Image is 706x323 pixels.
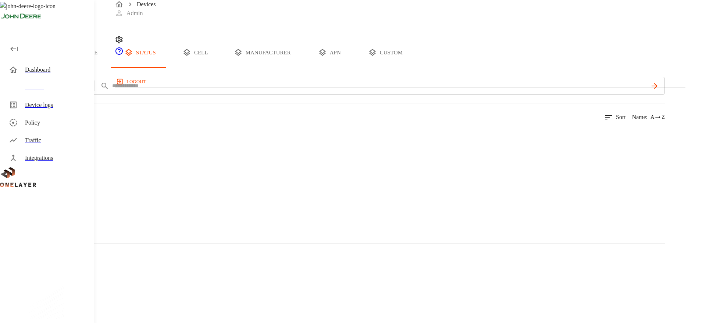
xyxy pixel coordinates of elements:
span: A [650,114,654,121]
span: Z [662,114,665,121]
a: logout [115,76,685,87]
p: Sort [616,113,626,122]
a: onelayer-support [115,50,124,57]
li: 0 Models [15,258,665,267]
span: Support Portal [115,50,124,57]
li: 0 Devices [15,250,665,258]
p: Admin [126,9,143,18]
button: logout [115,76,149,87]
p: Name : [632,113,648,122]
